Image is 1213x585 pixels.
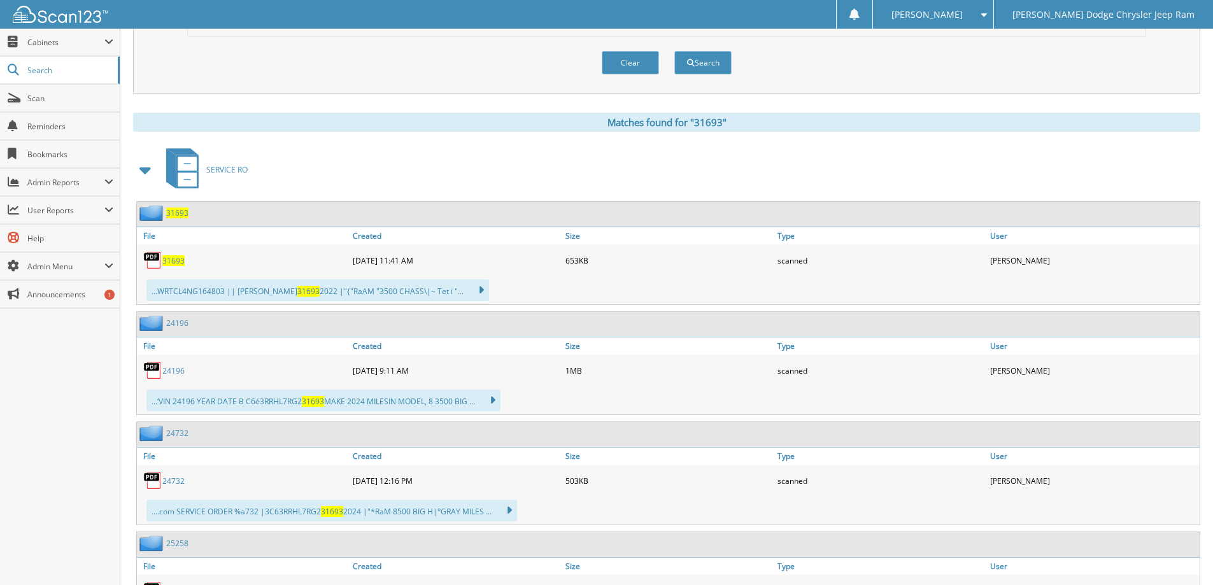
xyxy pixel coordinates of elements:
[350,558,562,575] a: Created
[774,227,987,244] a: Type
[27,233,113,244] span: Help
[987,448,1200,465] a: User
[139,535,166,551] img: folder2.png
[139,425,166,441] img: folder2.png
[987,358,1200,383] div: [PERSON_NAME]
[562,337,775,355] a: Size
[139,205,166,221] img: folder2.png
[562,448,775,465] a: Size
[562,468,775,493] div: 503KB
[146,279,489,301] div: ...WRTCL4NG164803 || [PERSON_NAME] 2022 |"{"RaAM "3500 CHASS\|~ Tet i "...
[162,255,185,266] a: 31693
[562,248,775,273] div: 653KB
[350,337,562,355] a: Created
[166,318,188,328] a: 24196
[206,164,248,175] span: SERVICE RO
[774,337,987,355] a: Type
[143,361,162,380] img: PDF.png
[13,6,108,23] img: scan123-logo-white.svg
[1149,524,1213,585] iframe: Chat Widget
[162,476,185,486] a: 24732
[302,396,324,407] span: 31693
[137,448,350,465] a: File
[137,227,350,244] a: File
[162,365,185,376] a: 24196
[350,448,562,465] a: Created
[562,558,775,575] a: Size
[27,205,104,216] span: User Reports
[562,358,775,383] div: 1MB
[674,51,732,74] button: Search
[987,468,1200,493] div: [PERSON_NAME]
[137,337,350,355] a: File
[350,358,562,383] div: [DATE] 9:11 AM
[321,506,343,517] span: 31693
[774,358,987,383] div: scanned
[139,315,166,331] img: folder2.png
[987,227,1200,244] a: User
[27,149,113,160] span: Bookmarks
[562,227,775,244] a: Size
[27,261,104,272] span: Admin Menu
[27,121,113,132] span: Reminders
[27,289,113,300] span: Announcements
[891,11,963,18] span: [PERSON_NAME]
[350,227,562,244] a: Created
[27,177,104,188] span: Admin Reports
[602,51,659,74] button: Clear
[350,468,562,493] div: [DATE] 12:16 PM
[166,428,188,439] a: 24732
[146,390,500,411] div: ...‘VIN 24196 YEAR DATE B C6é3RRHL7RG2 MAKE 2024 MILESIN MODEL, 8 3500 BIG ...
[104,290,115,300] div: 1
[774,448,987,465] a: Type
[987,558,1200,575] a: User
[133,113,1200,132] div: Matches found for "31693"
[27,65,111,76] span: Search
[27,37,104,48] span: Cabinets
[159,144,248,195] a: SERVICE RO
[27,93,113,104] span: Scan
[774,558,987,575] a: Type
[774,468,987,493] div: scanned
[987,248,1200,273] div: [PERSON_NAME]
[297,286,320,297] span: 31693
[137,558,350,575] a: File
[1012,11,1195,18] span: [PERSON_NAME] Dodge Chrysler Jeep Ram
[166,538,188,549] a: 25258
[350,248,562,273] div: [DATE] 11:41 AM
[774,248,987,273] div: scanned
[143,471,162,490] img: PDF.png
[987,337,1200,355] a: User
[146,500,517,521] div: ....com SERVICE ORDER %a732 |3C63RRHL7RG2 2024 |"*RaM 8500 BIG H|°GRAY MILES ...
[166,208,188,218] a: 31693
[143,251,162,270] img: PDF.png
